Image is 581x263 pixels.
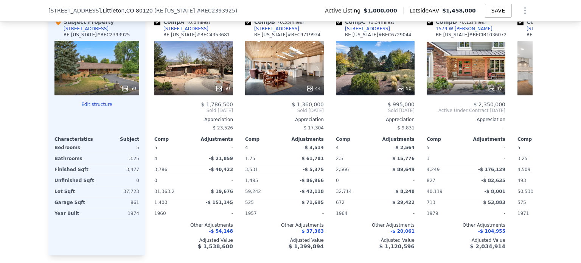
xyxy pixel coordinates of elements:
span: -$ 5,375 [303,167,324,172]
div: 1957 [245,208,283,219]
span: 0 [154,178,157,183]
span: 3,531 [245,167,258,172]
div: 3.25 [517,153,555,164]
div: Adjustments [375,136,415,142]
span: 0 [336,178,339,183]
a: [STREET_ADDRESS] [517,26,572,32]
div: Adjusted Value [427,237,505,243]
div: Comp D [427,18,489,26]
span: Lotside ARV [410,7,442,14]
span: -$ 86,966 [300,178,324,183]
span: 0.34 [370,20,381,25]
div: 1964 [336,208,374,219]
span: -$ 8,001 [485,189,505,194]
div: Subject Property [54,18,114,26]
div: Adjustments [284,136,324,142]
div: Bathrooms [54,153,95,164]
span: 3,786 [154,167,167,172]
span: $ 89,649 [392,167,415,172]
div: - [468,153,505,164]
span: $ 61,781 [301,156,324,161]
span: , Littleton [101,7,153,14]
div: 3,477 [98,164,139,175]
div: - [286,208,324,219]
span: $ 995,000 [388,101,415,107]
div: 1979 [427,208,464,219]
span: , CO 80120 [124,8,152,14]
span: 827 [427,178,435,183]
span: $ 1,360,000 [292,101,324,107]
div: 4 [154,153,192,164]
div: Appreciation [336,117,415,123]
a: [STREET_ADDRESS] [154,26,208,32]
div: 47 [488,85,502,92]
div: Characteristics [54,136,97,142]
div: 1974 [98,208,139,219]
div: Appreciation [427,117,505,123]
span: $ 17,304 [304,125,324,131]
div: [STREET_ADDRESS] [64,26,109,32]
span: $ 2,034,914 [470,243,505,249]
div: 3.25 [98,153,139,164]
div: [STREET_ADDRESS] [345,26,390,32]
div: - [195,142,233,153]
span: 5 [154,145,157,150]
span: -$ 176,129 [478,167,505,172]
span: -$ 104,955 [478,229,505,234]
div: 44 [306,85,321,92]
span: Sold [DATE] [154,107,233,114]
span: 50,530 [517,189,533,194]
span: 4,509 [517,167,530,172]
div: Year Built [54,208,95,219]
div: Adjusted Value [154,237,233,243]
div: - [427,123,505,133]
div: 37,723 [98,186,139,197]
div: Other Adjustments [427,222,505,228]
span: RE [US_STATE] [156,8,195,14]
span: 1,485 [245,178,258,183]
span: 0.12 [462,20,472,25]
div: Appreciation [245,117,324,123]
span: $ 2,350,000 [473,101,505,107]
span: Sold [DATE] [245,107,324,114]
button: Show Options [517,3,533,18]
span: $ 3,514 [305,145,324,150]
span: Sold [DATE] [336,107,415,114]
div: 3 [427,153,464,164]
div: Adjustments [466,136,505,142]
div: 1579 W [PERSON_NAME] [436,26,492,32]
span: 4,249 [427,167,440,172]
span: -$ 21,859 [209,156,233,161]
div: RE [US_STATE] # REC6729044 [345,32,412,38]
span: 5 [427,145,430,150]
button: SAVE [485,4,511,17]
div: Comp B [245,18,307,26]
span: -$ 20,061 [390,229,415,234]
span: $ 1,120,596 [379,243,415,249]
div: - [195,208,233,219]
span: 4 [336,145,339,150]
span: Active Under Contract [DATE] [427,107,505,114]
div: Adjustments [194,136,233,142]
span: 0.3 [189,20,196,25]
span: # REC2393925 [196,8,235,14]
div: 861 [98,197,139,208]
div: ( ) [154,7,238,14]
div: - [468,208,505,219]
a: 1579 W [PERSON_NAME] [427,26,492,32]
button: Edit structure [54,101,139,107]
span: ( miles) [366,20,398,25]
span: $ 19,676 [211,189,233,194]
span: $ 37,363 [301,229,324,234]
span: $ 23,526 [213,125,233,131]
span: $ 15,776 [392,156,415,161]
div: Comp C [336,18,398,26]
div: Other Adjustments [154,222,233,228]
div: RE [US_STATE] # REC4353681 [163,32,230,38]
span: $ 71,695 [301,200,324,205]
span: $ 53,883 [483,200,505,205]
div: Garage Sqft [54,197,95,208]
span: -$ 42,118 [300,189,324,194]
span: $1,458,000 [442,8,476,14]
div: [STREET_ADDRESS] [527,26,572,32]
